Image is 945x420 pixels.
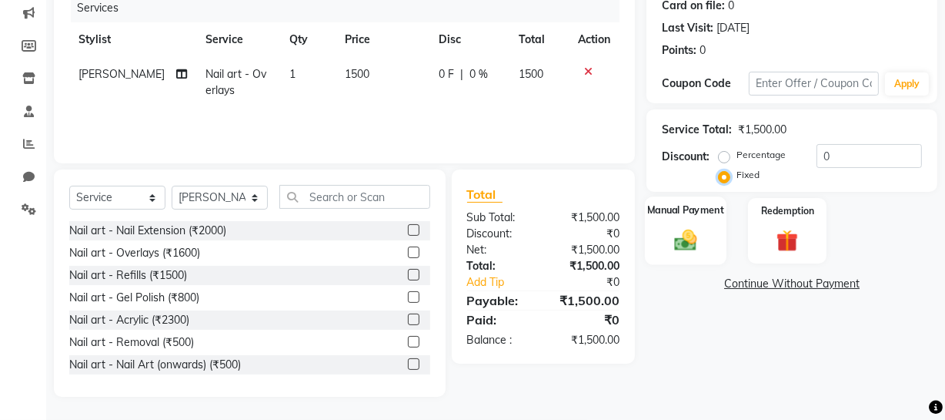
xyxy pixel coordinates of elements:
span: Total [467,186,503,203]
div: Service Total: [662,122,732,138]
div: Sub Total: [456,210,543,226]
div: Nail art - Removal (₹500) [69,334,194,351]
label: Manual Payment [647,203,724,217]
input: Search or Scan [279,185,430,209]
div: ₹1,500.00 [543,258,631,274]
input: Enter Offer / Coupon Code [749,72,879,96]
div: Net: [456,242,543,258]
a: Add Tip [456,274,558,291]
div: Last Visit: [662,20,713,36]
label: Redemption [761,204,814,218]
span: | [460,66,463,82]
div: ₹1,500.00 [543,210,631,226]
span: 1500 [519,67,543,81]
th: Action [569,22,619,57]
div: ₹1,500.00 [543,291,631,310]
div: ₹0 [558,274,631,291]
th: Price [336,22,430,57]
span: [PERSON_NAME] [78,67,165,81]
label: Fixed [736,168,760,182]
button: Apply [885,72,929,96]
img: _cash.svg [667,227,704,253]
span: 0 F [439,66,454,82]
th: Service [196,22,279,57]
div: Nail art - Acrylic (₹2300) [69,312,189,328]
div: Nail art - Refills (₹1500) [69,267,187,284]
div: 0 [700,42,706,59]
div: [DATE] [716,20,750,36]
div: Nail art - Nail Extension (₹2000) [69,223,226,239]
div: Nail art - Overlays (₹1600) [69,245,200,261]
th: Qty [280,22,336,57]
label: Percentage [736,148,786,162]
div: Discount: [662,149,710,165]
div: ₹1,500.00 [543,332,631,348]
th: Total [509,22,569,57]
th: Stylist [69,22,196,57]
div: Payable: [456,291,543,310]
div: ₹1,500.00 [738,122,786,138]
div: Nail art - Nail Art (onwards) (₹500) [69,357,241,373]
div: Balance : [456,332,543,348]
div: Nail art - Gel Polish (₹800) [69,290,199,306]
a: Continue Without Payment [649,276,934,292]
div: Total: [456,258,543,274]
th: Disc [429,22,509,57]
div: ₹1,500.00 [543,242,631,258]
img: _gift.svg [770,227,805,254]
div: Paid: [456,311,543,329]
div: ₹0 [543,226,631,242]
div: Points: [662,42,696,59]
span: Nail art - Overlays [205,67,266,97]
span: 0 % [469,66,488,82]
span: 1500 [345,67,369,81]
span: 1 [289,67,296,81]
div: Discount: [456,226,543,242]
div: Coupon Code [662,76,749,92]
div: ₹0 [543,311,631,329]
